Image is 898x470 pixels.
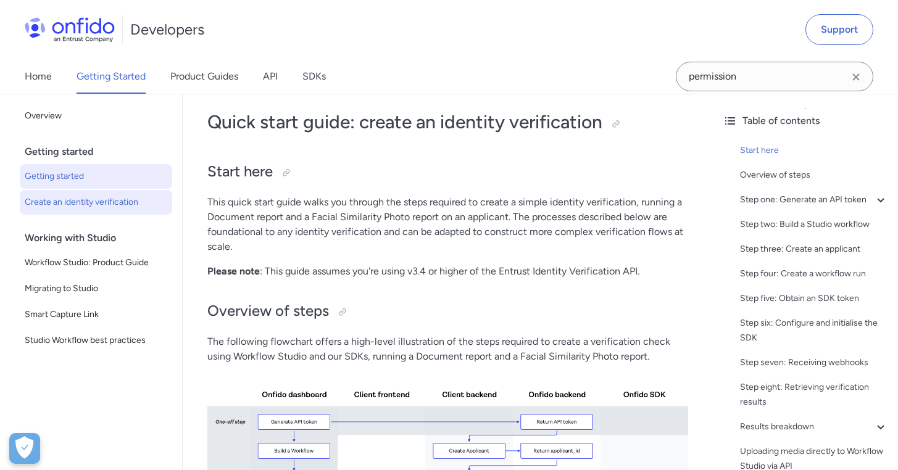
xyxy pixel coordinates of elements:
a: Migrating to Studio [20,276,172,301]
a: Smart Capture Link [20,302,172,327]
a: Step seven: Receiving webhooks [740,355,888,370]
a: Overview [20,104,172,128]
a: Overview of steps [740,168,888,183]
img: Onfido Logo [25,17,115,42]
span: Migrating to Studio [25,281,167,296]
span: Getting started [25,169,167,184]
div: Table of contents [723,113,888,128]
h1: Quick start guide: create an identity verification [207,110,688,134]
span: Studio Workflow best practices [25,333,167,348]
h2: Start here [207,162,688,183]
a: Start here [740,143,888,158]
span: Create an identity verification [25,195,167,210]
p: The following flowchart offers a high-level illustration of the steps required to create a verifi... [207,334,688,364]
a: Support [805,14,873,45]
div: Getting started [25,139,177,164]
a: Create an identity verification [20,190,172,215]
h1: Developers [130,20,204,39]
a: Results breakdown [740,419,888,434]
a: Step one: Generate an API token [740,192,888,207]
p: : This guide assumes you're using v3.4 or higher of the Entrust Identity Verification API. [207,264,688,279]
a: Home [25,59,52,94]
span: Overview [25,109,167,123]
a: Step two: Build a Studio workflow [740,217,888,232]
button: Open Preferences [9,433,40,464]
a: Getting Started [77,59,146,94]
a: Workflow Studio: Product Guide [20,250,172,275]
a: Step four: Create a workflow run [740,266,888,281]
a: Step eight: Retrieving verification results [740,380,888,410]
div: Cookie Preferences [9,433,40,464]
span: Smart Capture Link [25,307,167,322]
a: Step six: Configure and initialise the SDK [740,316,888,345]
a: Studio Workflow best practices [20,328,172,353]
a: API [263,59,278,94]
strong: Please note [207,265,260,277]
a: SDKs [302,59,326,94]
span: Workflow Studio: Product Guide [25,255,167,270]
input: Onfido search input field [676,62,873,91]
p: This quick start guide walks you through the steps required to create a simple identity verificat... [207,195,688,254]
a: Getting started [20,164,172,189]
h2: Overview of steps [207,301,688,322]
div: Working with Studio [25,226,177,250]
a: Step three: Create an applicant [740,242,888,257]
svg: Clear search field button [849,70,863,85]
a: Step five: Obtain an SDK token [740,291,888,306]
a: Product Guides [170,59,238,94]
